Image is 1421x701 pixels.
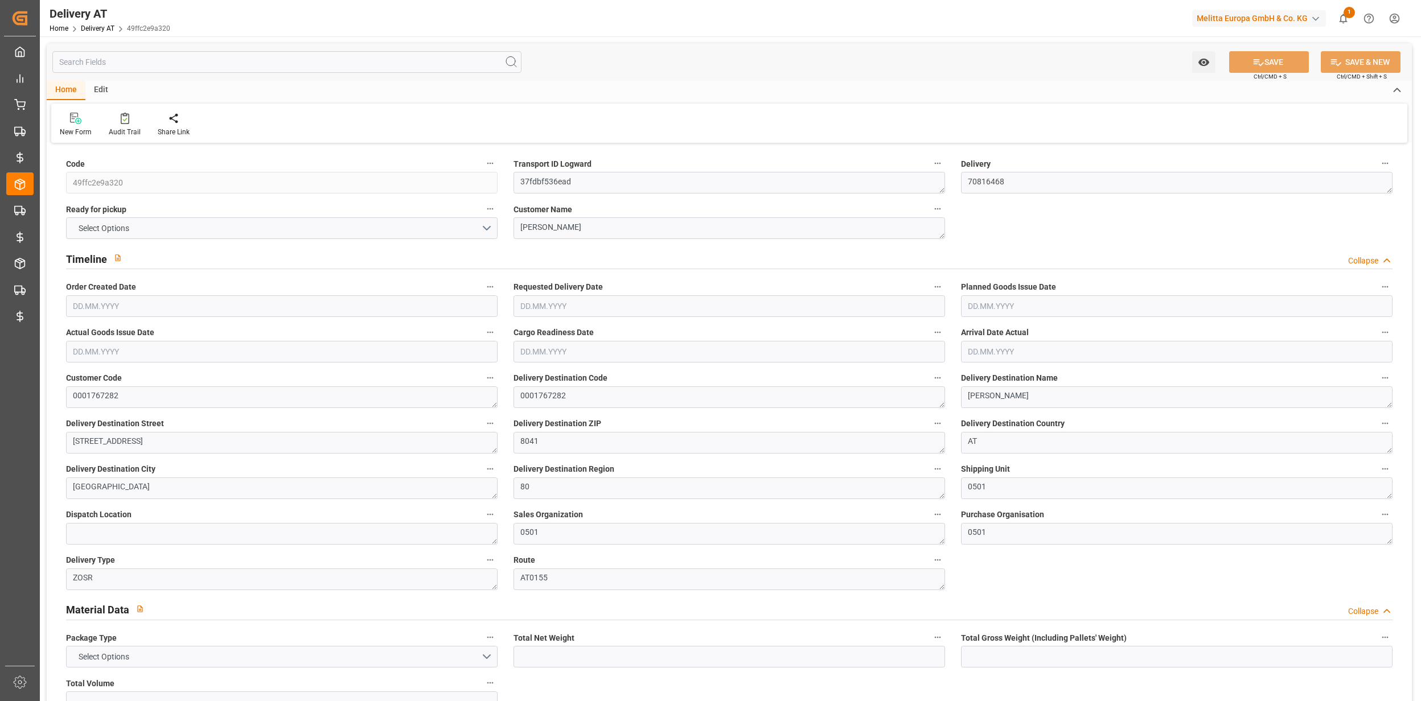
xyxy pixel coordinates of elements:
input: DD.MM.YYYY [514,341,945,362]
button: Delivery Destination Street [483,416,498,431]
span: Code [66,158,85,170]
textarea: [STREET_ADDRESS] [66,432,498,453]
span: Total Gross Weight (Including Pallets' Weight) [961,632,1127,644]
span: Transport ID Logward [514,158,592,170]
div: Melitta Europa GmbH & Co. KG [1192,10,1326,27]
button: Delivery [1378,156,1393,171]
button: Total Net Weight [930,630,945,645]
button: Transport ID Logward [930,156,945,171]
button: View description [107,247,129,269]
span: Requested Delivery Date [514,281,603,293]
button: Delivery Destination City [483,461,498,476]
textarea: [GEOGRAPHIC_DATA] [66,477,498,499]
button: Cargo Readiness Date [930,325,945,340]
textarea: 0001767282 [514,386,945,408]
span: Delivery Destination Country [961,418,1065,430]
button: Code [483,156,498,171]
button: open menu [66,646,498,667]
button: Delivery Destination Name [1378,370,1393,385]
input: DD.MM.YYYY [961,295,1393,317]
span: Total Volume [66,678,114,690]
span: Delivery Destination Street [66,418,164,430]
button: Package Type [483,630,498,645]
div: Home [47,81,85,100]
button: SAVE & NEW [1321,51,1401,73]
span: Shipping Unit [961,463,1010,475]
button: show 1 new notifications [1330,6,1356,31]
span: Dispatch Location [66,509,132,521]
span: Delivery Destination City [66,463,155,475]
div: Edit [85,81,117,100]
span: Delivery Destination Region [514,463,614,475]
span: Planned Goods Issue Date [961,281,1056,293]
textarea: 0501 [514,523,945,545]
button: Customer Code [483,370,498,385]
span: Delivery Type [66,554,115,566]
a: Home [50,24,68,32]
span: Order Created Date [66,281,136,293]
button: Ready for pickup [483,201,498,216]
span: Package Type [66,632,117,644]
span: Route [514,554,535,566]
button: Customer Name [930,201,945,216]
span: 1 [1344,7,1355,18]
textarea: 8041 [514,432,945,453]
span: Purchase Organisation [961,509,1044,521]
button: Actual Goods Issue Date [483,325,498,340]
span: Actual Goods Issue Date [66,327,154,339]
button: Arrival Date Actual [1378,325,1393,340]
span: Select Options [73,222,135,234]
button: Delivery Type [483,552,498,567]
div: New Form [60,127,92,137]
span: Delivery [961,158,991,170]
span: Sales Organization [514,509,583,521]
h2: Timeline [66,251,107,267]
h2: Material Data [66,602,129,617]
textarea: AT [961,432,1393,453]
textarea: ZOSR [66,568,498,590]
button: Requested Delivery Date [930,279,945,294]
span: Delivery Destination Code [514,372,607,384]
textarea: 0501 [961,523,1393,545]
a: Delivery AT [81,24,114,32]
button: Route [930,552,945,567]
div: Share Link [158,127,190,137]
button: Total Gross Weight (Including Pallets' Weight) [1378,630,1393,645]
div: Collapse [1348,605,1378,617]
span: Cargo Readiness Date [514,327,594,339]
button: Melitta Europa GmbH & Co. KG [1192,7,1330,29]
span: Delivery Destination ZIP [514,418,601,430]
button: Delivery Destination ZIP [930,416,945,431]
span: Total Net Weight [514,632,574,644]
input: DD.MM.YYYY [66,295,498,317]
textarea: 0501 [961,477,1393,499]
button: Total Volume [483,675,498,690]
div: Collapse [1348,255,1378,267]
button: open menu [66,217,498,239]
button: Delivery Destination Region [930,461,945,476]
textarea: AT0155 [514,568,945,590]
button: Delivery Destination Code [930,370,945,385]
span: Ready for pickup [66,204,126,216]
button: Dispatch Location [483,507,498,522]
div: Delivery AT [50,5,170,22]
button: SAVE [1229,51,1309,73]
textarea: [PERSON_NAME] [961,386,1393,408]
span: Ctrl/CMD + Shift + S [1337,72,1387,81]
button: Help Center [1356,6,1382,31]
textarea: [PERSON_NAME] [514,217,945,239]
span: Ctrl/CMD + S [1254,72,1287,81]
textarea: 37fdbf536ead [514,172,945,193]
input: Search Fields [52,51,521,73]
button: Sales Organization [930,507,945,522]
textarea: 70816468 [961,172,1393,193]
button: View description [129,598,151,620]
span: Select Options [73,651,135,663]
input: DD.MM.YYYY [66,341,498,362]
input: DD.MM.YYYY [514,295,945,317]
button: Delivery Destination Country [1378,416,1393,431]
input: DD.MM.YYYY [961,341,1393,362]
button: Order Created Date [483,279,498,294]
span: Customer Code [66,372,122,384]
span: Arrival Date Actual [961,327,1029,339]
